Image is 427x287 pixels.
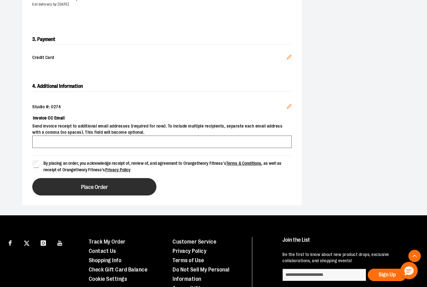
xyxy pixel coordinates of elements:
a: Shopping Info [89,257,122,263]
input: enter email [282,269,366,281]
a: Track My Order [89,239,126,245]
a: Visit our X page [21,237,32,248]
a: Terms & Conditions [226,161,262,166]
label: Invoice CC Email [32,113,292,123]
a: Visit our Facebook page [5,237,16,248]
h4: Join the List [282,237,416,249]
a: Visit our Instagram page [38,237,49,248]
img: Twitter [24,240,29,246]
a: Privacy Policy [105,167,131,172]
button: Hello, have a question? Let’s chat. [400,262,418,279]
a: Check Gift Card Balance [89,267,148,273]
span: Credit Card [32,55,287,61]
span: Send invoice receipt to additional email addresses (required for now). To include multiple recipi... [32,123,292,136]
button: Edit [282,99,297,116]
a: Customer Service [173,239,216,245]
p: Be the first to know about new product drops, exclusive collaborations, and shopping events! [282,252,416,264]
input: By placing an order, you acknowledge receipt of, review of, and agreement to Orangetheory Fitness... [32,160,40,168]
button: Place Order [32,178,156,195]
a: Contact Us [89,248,116,254]
a: Do Not Sell My Personal Information [173,267,230,282]
div: Est delivery by [DATE] [32,2,287,7]
span: By placing an order, you acknowledge receipt of, review of, and agreement to Orangetheory Fitness... [43,161,281,172]
span: Sign Up [379,271,396,278]
div: Studio #: 0274 [32,104,292,110]
a: Terms of Use [173,257,204,263]
a: Privacy Policy [173,248,206,254]
h2: 4. Additional Information [32,81,292,92]
span: Place Order [81,184,108,190]
button: Edit [282,50,297,66]
a: Cookie Settings [89,276,127,282]
h2: 3. Payment [32,34,292,45]
button: Back To Top [408,250,421,262]
button: Sign Up [368,269,407,281]
a: Visit our Youtube page [55,237,65,248]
